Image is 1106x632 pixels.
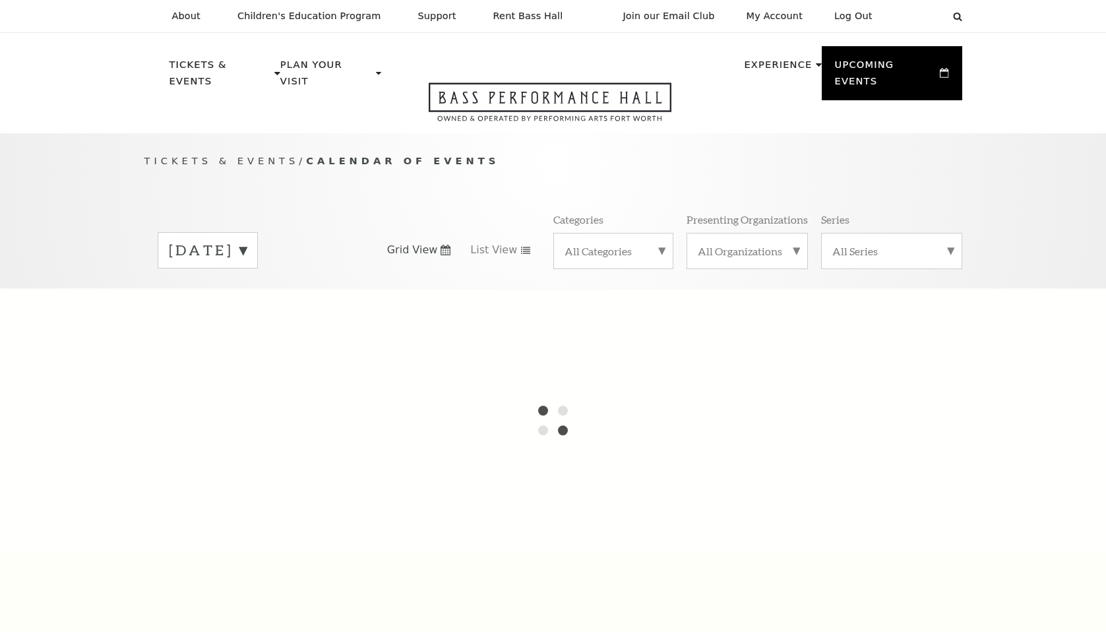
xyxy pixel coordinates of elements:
p: Children's Education Program [237,11,381,22]
span: Tickets & Events [144,155,299,166]
p: Experience [744,57,812,80]
select: Select: [894,10,940,22]
label: All Organizations [698,244,797,258]
p: Upcoming Events [835,57,937,97]
p: Support [418,11,456,22]
span: Grid View [387,243,438,257]
p: Plan Your Visit [280,57,373,97]
p: Presenting Organizations [687,212,808,226]
label: All Series [832,244,951,258]
p: Categories [553,212,603,226]
span: Calendar of Events [306,155,499,166]
label: [DATE] [169,240,247,261]
p: About [172,11,200,22]
span: List View [470,243,517,257]
label: All Categories [565,244,662,258]
p: Rent Bass Hall [493,11,563,22]
p: / [144,153,962,170]
p: Series [821,212,849,226]
p: Tickets & Events [169,57,272,97]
